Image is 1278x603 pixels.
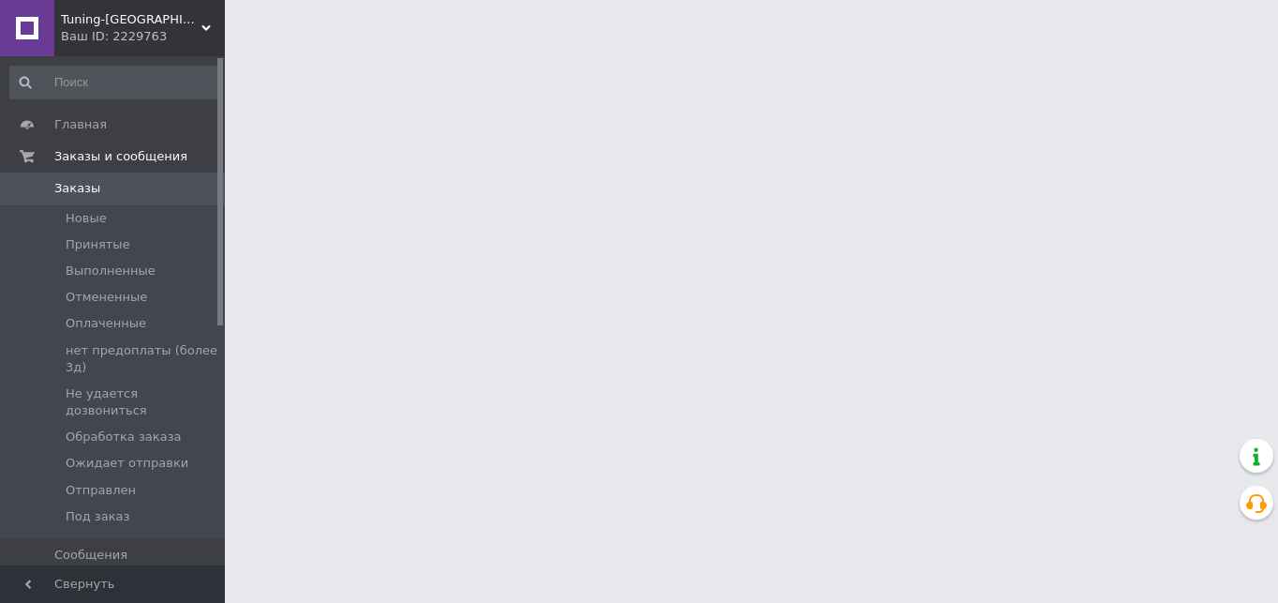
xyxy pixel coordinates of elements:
[61,11,201,28] span: Tuning-Ukraine - интернет магазин для тюнинга автомобилей
[66,263,156,279] span: Выполненные
[54,547,127,564] span: Сообщения
[66,455,188,472] span: Ожидает отправки
[66,315,146,332] span: Оплаченные
[66,236,130,253] span: Принятые
[66,508,129,525] span: Под заказ
[61,28,225,45] div: Ваш ID: 2229763
[54,116,107,133] span: Главная
[66,385,219,419] span: Не удается дозвониться
[66,210,107,227] span: Новые
[66,429,182,445] span: Обработка заказа
[66,482,136,499] span: Отправлен
[54,148,187,165] span: Заказы и сообщения
[66,342,219,376] span: нет предоплаты (более 3д)
[9,66,221,99] input: Поиск
[54,180,100,197] span: Заказы
[66,289,147,306] span: Отмененные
